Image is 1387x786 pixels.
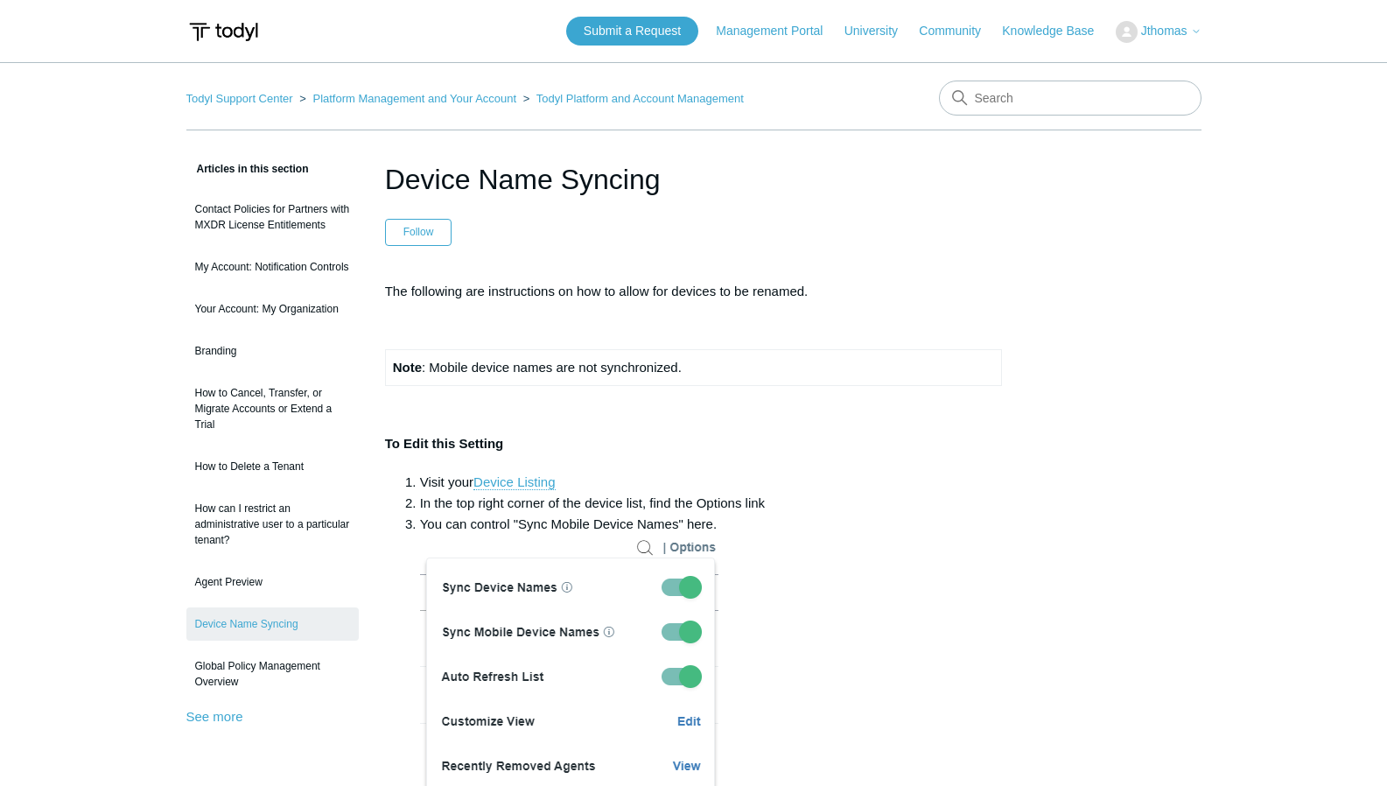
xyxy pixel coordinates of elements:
[919,22,998,40] a: Community
[1116,21,1201,43] button: Jthomas
[186,565,359,599] a: Agent Preview
[186,709,243,724] a: See more
[1141,24,1187,38] span: Jthomas
[566,17,698,46] a: Submit a Request
[186,193,359,242] a: Contact Policies for Partners with MXDR License Entitlements
[186,250,359,284] a: My Account: Notification Controls
[393,360,422,375] strong: Note
[385,219,452,245] button: Follow Article
[716,22,840,40] a: Management Portal
[385,158,1003,200] h1: Device Name Syncing
[420,493,1003,514] li: In the top right corner of the device list, find the Options link
[520,92,744,105] li: Todyl Platform and Account Management
[844,22,915,40] a: University
[296,92,520,105] li: Platform Management and Your Account
[186,92,297,105] li: Todyl Support Center
[186,163,309,175] span: Articles in this section
[186,292,359,326] a: Your Account: My Organization
[473,474,555,490] a: Device Listing
[186,92,293,105] a: Todyl Support Center
[420,472,1003,493] li: Visit your
[186,649,359,698] a: Global Policy Management Overview
[186,16,261,48] img: Todyl Support Center Help Center home page
[186,450,359,483] a: How to Delete a Tenant
[385,349,1002,385] td: : Mobile device names are not synchronized.
[186,492,359,557] a: How can I restrict an administrative user to a particular tenant?
[536,92,744,105] a: Todyl Platform and Account Management
[186,376,359,441] a: How to Cancel, Transfer, or Migrate Accounts or Extend a Trial
[312,92,516,105] a: Platform Management and Your Account
[939,81,1201,116] input: Search
[385,436,504,451] strong: To Edit this Setting
[385,281,1003,302] p: The following are instructions on how to allow for devices to be renamed.
[186,334,359,368] a: Branding
[1002,22,1111,40] a: Knowledge Base
[186,607,359,641] a: Device Name Syncing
